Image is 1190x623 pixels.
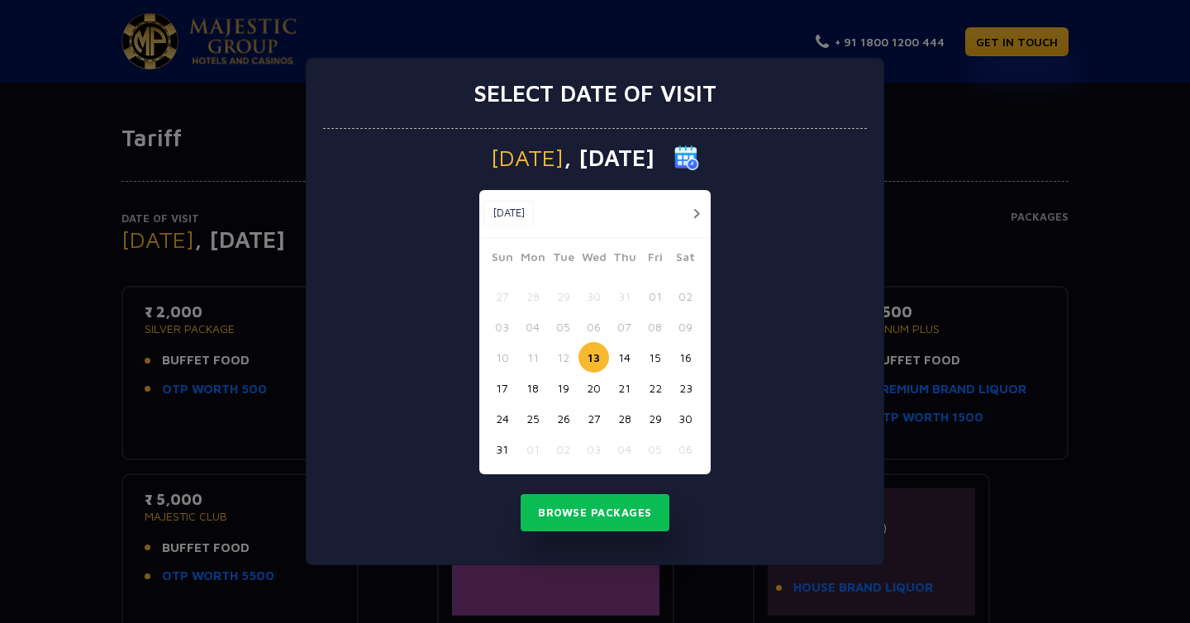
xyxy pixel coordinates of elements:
button: 27 [487,281,517,311]
button: 14 [609,342,640,373]
button: 25 [517,403,548,434]
button: 06 [578,311,609,342]
button: 31 [487,434,517,464]
button: 05 [640,434,670,464]
button: 22 [640,373,670,403]
button: 27 [578,403,609,434]
button: 18 [517,373,548,403]
button: 02 [548,434,578,464]
button: 11 [517,342,548,373]
button: 04 [517,311,548,342]
button: 04 [609,434,640,464]
h3: Select date of visit [474,79,716,107]
button: 20 [578,373,609,403]
button: 16 [670,342,701,373]
button: 15 [640,342,670,373]
button: 28 [609,403,640,434]
button: 30 [670,403,701,434]
button: 01 [640,281,670,311]
span: Tue [548,248,578,271]
button: 26 [548,403,578,434]
button: 31 [609,281,640,311]
button: 05 [548,311,578,342]
span: , [DATE] [564,146,654,169]
button: 30 [578,281,609,311]
button: 29 [640,403,670,434]
span: Sat [670,248,701,271]
span: Sun [487,248,517,271]
button: 23 [670,373,701,403]
button: 24 [487,403,517,434]
button: Browse Packages [521,494,669,532]
span: Thu [609,248,640,271]
span: Wed [578,248,609,271]
button: 10 [487,342,517,373]
button: 03 [487,311,517,342]
button: 17 [487,373,517,403]
button: 06 [670,434,701,464]
button: 13 [578,342,609,373]
button: 02 [670,281,701,311]
button: 12 [548,342,578,373]
button: 28 [517,281,548,311]
span: Fri [640,248,670,271]
button: 01 [517,434,548,464]
button: 19 [548,373,578,403]
button: 07 [609,311,640,342]
button: 29 [548,281,578,311]
span: Mon [517,248,548,271]
button: 21 [609,373,640,403]
img: calender icon [674,145,699,170]
button: 03 [578,434,609,464]
button: [DATE] [483,201,534,226]
button: 09 [670,311,701,342]
span: [DATE] [491,146,564,169]
button: 08 [640,311,670,342]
